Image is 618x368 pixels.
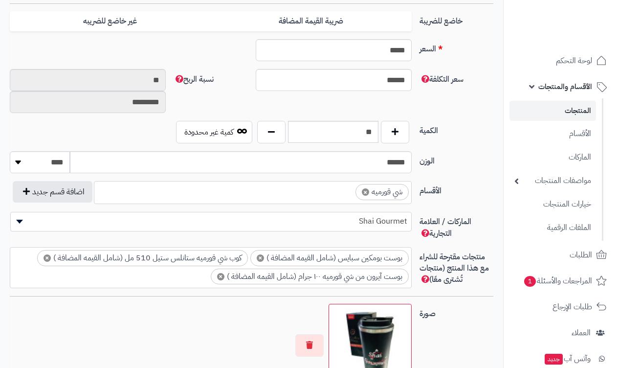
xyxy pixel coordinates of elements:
a: خيارات المنتجات [509,194,596,215]
span: وآتس آب [544,352,591,366]
span: الطلبات [570,248,592,262]
a: الماركات [509,147,596,168]
label: الكمية [416,121,498,137]
span: الماركات / العلامة التجارية [419,216,471,239]
li: بوست بومكين سبايس (شامل القيمه المضافة ) [250,250,409,266]
li: شي قورميه [355,184,409,200]
label: الأقسام [416,181,498,197]
a: الأقسام [509,123,596,144]
li: بوست آيرون من شي قورميه ١٠٠ جرام (شامل القيمه المضافة ) [211,269,409,285]
label: السعر [416,39,498,55]
a: مواصفات المنتجات [509,170,596,191]
a: الطلبات [509,243,612,267]
span: طلبات الإرجاع [552,300,592,314]
label: صورة [416,304,498,320]
span: المراجعات والأسئلة [523,274,592,288]
span: منتجات مقترحة للشراء مع هذا المنتج (منتجات تُشترى معًا) [419,251,489,286]
span: 1 [524,276,536,287]
li: كوب شي قورميه ستانلس ستيل 510 مل (شامل القيمه المضافة ) [37,250,248,266]
span: × [217,273,224,280]
a: المراجعات والأسئلة1 [509,269,612,293]
label: خاضع للضريبة [416,11,498,27]
a: الملفات الرقمية [509,217,596,238]
span: سعر التكلفة [419,73,463,85]
button: اضافة قسم جديد [13,181,92,203]
span: لوحة التحكم [556,54,592,68]
label: ضريبة القيمة المضافة [211,11,412,31]
a: المنتجات [509,101,596,121]
span: × [44,254,51,262]
span: جديد [545,354,563,365]
a: طلبات الإرجاع [509,295,612,319]
span: × [257,254,264,262]
span: Shai Gourmet [10,212,412,231]
a: لوحة التحكم [509,49,612,72]
span: × [362,188,369,196]
span: الأقسام والمنتجات [538,80,592,93]
a: العملاء [509,321,612,345]
label: الوزن [416,151,498,167]
label: غير خاضع للضريبه [10,11,211,31]
span: نسبة الربح [174,73,214,85]
span: Shai Gourmet [11,214,411,229]
span: العملاء [572,326,591,340]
